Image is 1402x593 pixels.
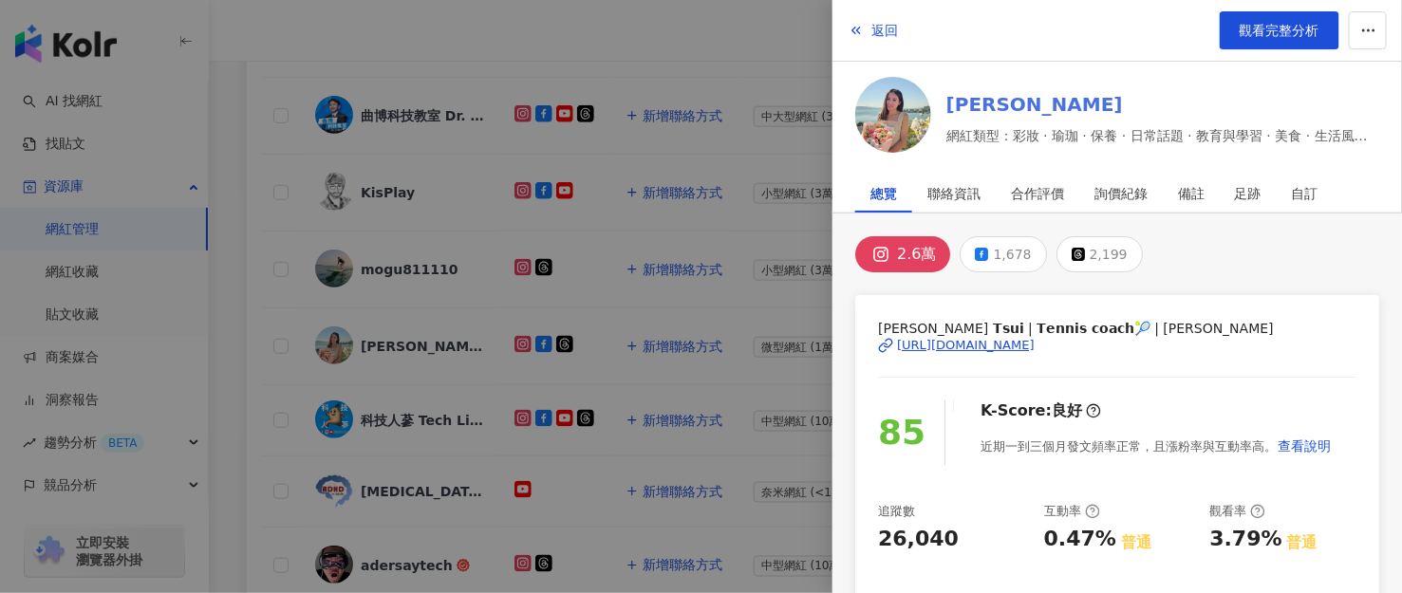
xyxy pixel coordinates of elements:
div: 聯絡資訊 [927,175,981,213]
div: 自訂 [1292,175,1318,213]
a: KOL Avatar [855,77,931,159]
div: 0.47% [1044,525,1116,554]
div: 足跡 [1235,175,1262,213]
div: 追蹤數 [878,503,915,520]
div: 26,040 [878,525,959,554]
div: 85 [878,406,925,460]
div: 良好 [1052,400,1082,421]
div: 詢價紀錄 [1094,175,1148,213]
button: 2,199 [1056,236,1143,272]
a: 觀看完整分析 [1220,11,1339,49]
div: 觀看率 [1209,503,1265,520]
button: 1,678 [960,236,1046,272]
button: 返回 [848,11,899,49]
div: K-Score : [981,400,1101,421]
div: 互動率 [1044,503,1100,520]
div: 近期一到三個月發文頻率正常，且漲粉率與互動率高。 [981,427,1332,465]
div: 2.6萬 [897,241,936,268]
span: [PERSON_NAME] 𝗧𝘀𝘂𝗶 | 𝗧𝗲𝗻𝗻𝗶𝘀 𝗰𝗼𝗮𝗰𝗵🎾 | [PERSON_NAME] [878,318,1356,339]
span: 觀看完整分析 [1240,23,1319,38]
div: 備註 [1178,175,1205,213]
span: 返回 [871,23,898,38]
button: 查看說明 [1277,427,1332,465]
div: 3.79% [1209,525,1281,554]
a: [PERSON_NAME] [946,91,1379,118]
span: 網紅類型：彩妝 · 瑜珈 · 保養 · 日常話題 · 教育與學習 · 美食 · 生活風格 · 醫療與健康 · 運動 [946,125,1379,146]
div: 普通 [1121,532,1151,553]
div: 1,678 [993,241,1031,268]
div: [URL][DOMAIN_NAME] [897,337,1035,354]
div: 普通 [1287,532,1318,553]
div: 2,199 [1090,241,1128,268]
button: 2.6萬 [855,236,950,272]
a: [URL][DOMAIN_NAME] [878,337,1356,354]
img: KOL Avatar [855,77,931,153]
div: 總覽 [870,175,897,213]
div: 合作評價 [1011,175,1064,213]
span: 查看說明 [1278,438,1331,454]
